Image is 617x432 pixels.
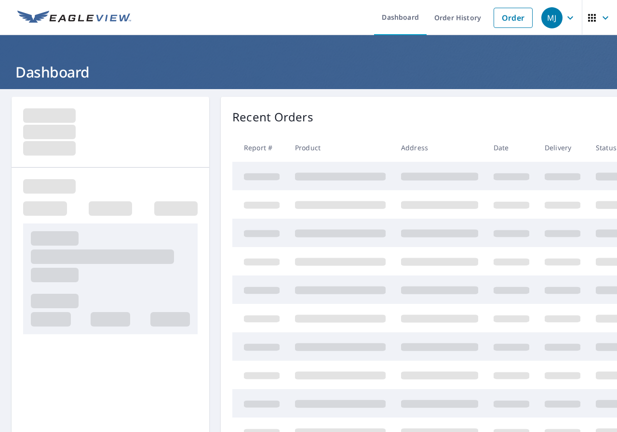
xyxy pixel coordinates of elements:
a: Order [494,8,533,28]
p: Recent Orders [232,108,313,126]
h1: Dashboard [12,62,605,82]
th: Report # [232,133,287,162]
th: Date [486,133,537,162]
th: Delivery [537,133,588,162]
th: Address [393,133,486,162]
th: Product [287,133,393,162]
div: MJ [541,7,563,28]
img: EV Logo [17,11,131,25]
